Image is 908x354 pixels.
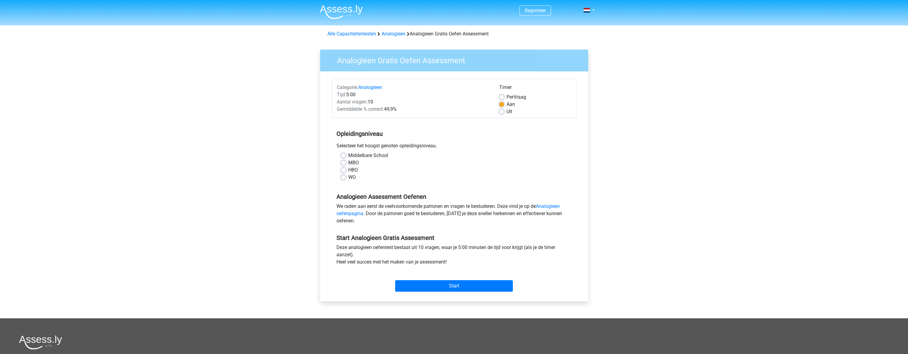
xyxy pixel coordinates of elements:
span: Gemiddelde % correct: [337,106,384,112]
span: Per [506,94,513,100]
a: Registreer [525,8,546,13]
span: Categorie: [337,84,358,90]
a: Analogieen [382,31,405,37]
input: Start [395,280,513,292]
label: Middelbare School [348,152,388,159]
h5: Analogieen Assessment Oefenen [336,193,572,200]
h5: Opleidingsniveau [336,128,572,140]
div: We raden aan eerst de veelvoorkomende patronen en vragen te bestuderen. Deze vind je op de . Door... [332,203,576,227]
label: HBO [348,166,358,174]
img: Assessly [320,5,363,19]
div: Timer [499,84,572,93]
h5: Start Analogieen Gratis Assessment [336,234,572,241]
label: Aan [506,101,515,108]
img: Assessly logo [19,335,62,349]
label: Vraag [506,93,526,101]
div: Deze analogieen oefentest bestaat uit 10 vragen, waar je 5:00 minuten de tijd voor krijgt (als je... [332,244,576,268]
label: MBO [348,159,359,166]
span: Tijd: [337,92,346,97]
h3: Analogieen Gratis Oefen Assessment [330,54,584,65]
span: Aantal vragen: [337,99,368,105]
div: 49,9% [332,106,495,113]
div: 10 [332,98,495,106]
label: Uit [506,108,512,115]
label: WO [348,174,356,181]
div: Selecteer het hoogst genoten opleidingsniveau. [332,142,576,152]
a: Alle Capaciteitentesten [327,31,376,37]
div: 5:00 [332,91,495,98]
div: Analogieen Gratis Oefen Assessment [325,30,583,38]
a: Analogieen [358,84,382,90]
